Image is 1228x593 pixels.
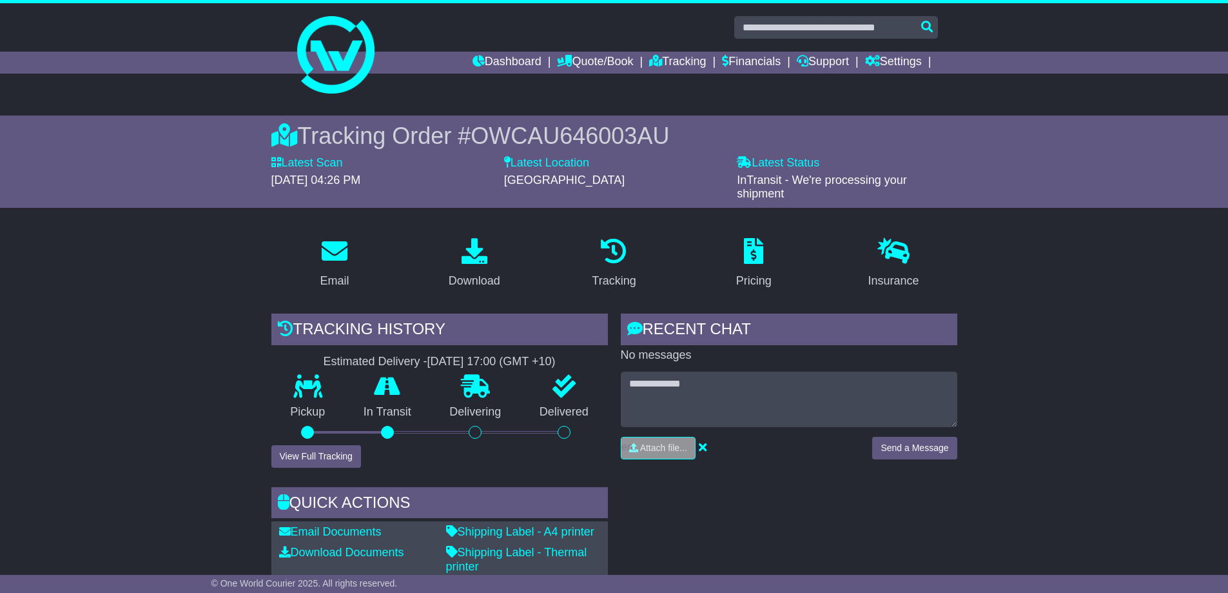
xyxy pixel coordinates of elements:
label: Latest Location [504,156,589,170]
a: Quote/Book [557,52,633,74]
a: Insurance [860,234,928,294]
button: View Full Tracking [271,445,361,468]
a: Shipping Label - A4 printer [446,525,594,538]
a: Tracking [649,52,706,74]
label: Latest Scan [271,156,343,170]
div: Estimated Delivery - [271,355,608,369]
div: Pricing [736,272,772,290]
span: [GEOGRAPHIC_DATA] [504,174,625,186]
span: InTransit - We're processing your shipment [737,174,907,201]
div: Email [320,272,349,290]
a: Tracking [583,234,644,294]
label: Latest Status [737,156,819,170]
a: Download [440,234,509,294]
p: No messages [621,348,957,363]
a: Settings [865,52,922,74]
a: Download Documents [279,546,404,559]
a: Shipping Label - Thermal printer [446,546,587,573]
p: Delivered [520,405,608,419]
span: © One World Courier 2025. All rights reserved. [211,578,398,588]
div: Quick Actions [271,487,608,522]
div: Tracking Order # [271,122,957,150]
div: Insurance [868,272,919,290]
a: Email [311,234,357,294]
button: Send a Message [872,437,957,459]
a: Dashboard [473,52,541,74]
div: Tracking [592,272,636,290]
a: Financials [722,52,781,74]
span: OWCAU646003AU [471,123,669,149]
div: [DATE] 17:00 (GMT +10) [427,355,556,369]
a: Email Documents [279,525,382,538]
span: [DATE] 04:26 PM [271,174,361,186]
p: Delivering [431,405,521,419]
a: Pricing [728,234,780,294]
div: Download [449,272,500,290]
div: RECENT CHAT [621,314,957,348]
p: In Transit [344,405,431,419]
p: Pickup [271,405,345,419]
a: Support [797,52,849,74]
div: Tracking history [271,314,608,348]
